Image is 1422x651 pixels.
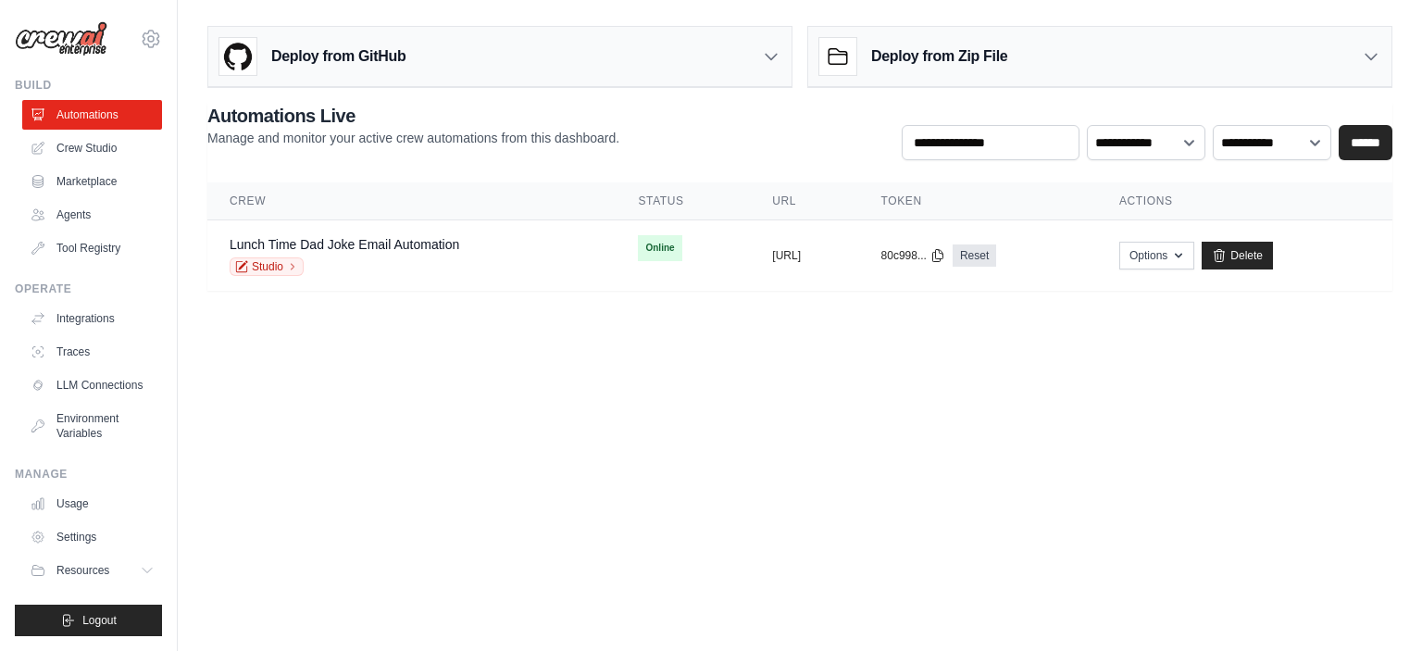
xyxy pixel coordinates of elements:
th: Status [616,182,750,220]
span: Online [638,235,681,261]
iframe: Chat Widget [1329,562,1422,651]
span: Logout [82,613,117,628]
img: GitHub Logo [219,38,256,75]
img: Logo [15,21,107,56]
h2: Automations Live [207,103,619,129]
button: Options [1119,242,1194,269]
div: Operate [15,282,162,296]
a: Tool Registry [22,233,162,263]
th: Actions [1097,182,1392,220]
div: Manage [15,467,162,482]
h3: Deploy from Zip File [871,45,1007,68]
a: Environment Variables [22,404,162,448]
span: Resources [56,563,109,578]
a: Reset [953,244,996,267]
a: LLM Connections [22,370,162,400]
a: Crew Studio [22,133,162,163]
a: Traces [22,337,162,367]
th: Crew [207,182,616,220]
a: Studio [230,257,304,276]
a: Usage [22,489,162,519]
a: Agents [22,200,162,230]
a: Settings [22,522,162,552]
th: Token [859,182,1097,220]
a: Delete [1202,242,1273,269]
button: 80c998... [881,248,945,263]
h3: Deploy from GitHub [271,45,405,68]
button: Resources [22,556,162,585]
a: Automations [22,100,162,130]
th: URL [750,182,858,220]
a: Lunch Time Dad Joke Email Automation [230,237,459,252]
a: Integrations [22,304,162,333]
div: Build [15,78,162,93]
a: Marketplace [22,167,162,196]
p: Manage and monitor your active crew automations from this dashboard. [207,129,619,147]
button: Logout [15,605,162,636]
